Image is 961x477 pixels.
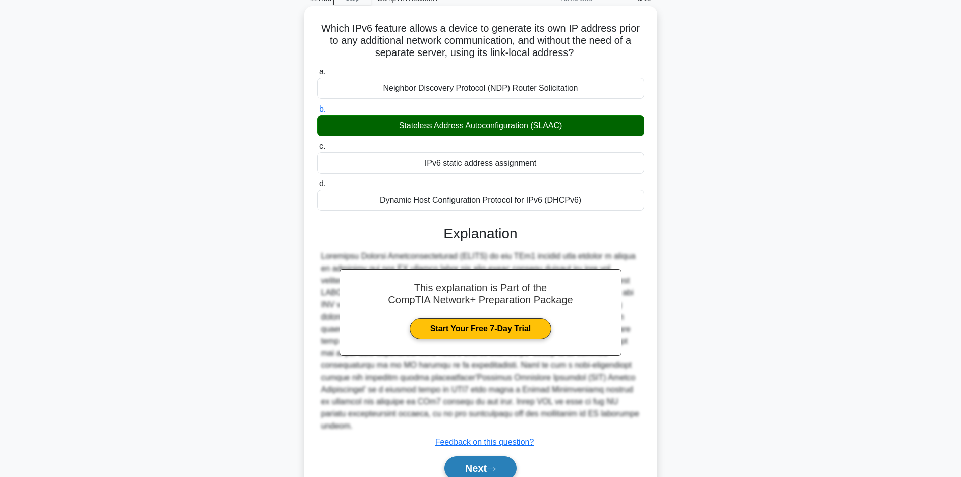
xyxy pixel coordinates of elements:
[317,115,644,136] div: Stateless Address Autoconfiguration (SLAAC)
[316,22,645,60] h5: Which IPv6 feature allows a device to generate its own IP address prior to any additional network...
[319,104,326,113] span: b.
[321,250,640,432] div: Loremipsu Dolorsi Ametconsecteturad (ELITS) do eiu TEm1 incidid utla etdolor m aliqua en adminimv...
[435,438,534,446] a: Feedback on this question?
[323,225,638,242] h3: Explanation
[317,78,644,99] div: Neighbor Discovery Protocol (NDP) Router Solicitation
[319,67,326,76] span: a.
[410,318,551,339] a: Start Your Free 7-Day Trial
[317,152,644,174] div: IPv6 static address assignment
[317,190,644,211] div: Dynamic Host Configuration Protocol for IPv6 (DHCPv6)
[319,179,326,188] span: d.
[319,142,325,150] span: c.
